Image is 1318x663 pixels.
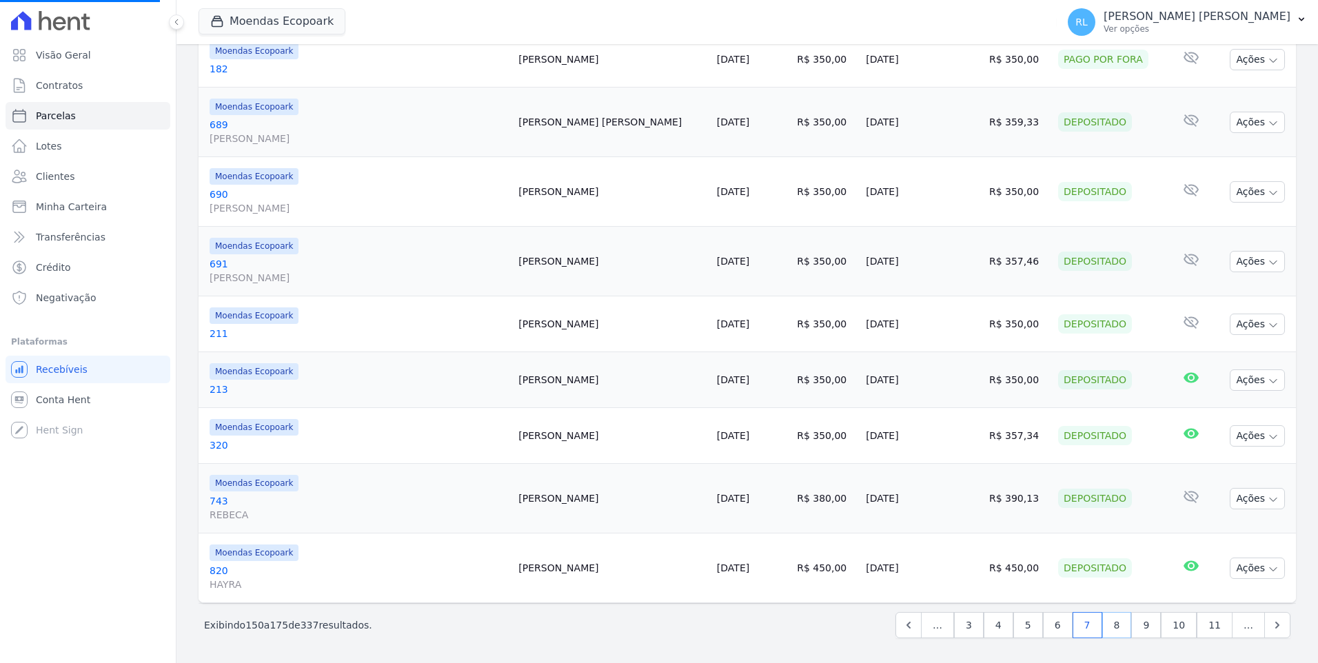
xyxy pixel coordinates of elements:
td: R$ 359,33 [984,88,1053,157]
a: 743REBECA [210,494,507,522]
div: Depositado [1058,558,1132,578]
a: Recebíveis [6,356,170,383]
td: [PERSON_NAME] [513,352,711,408]
a: [DATE] [717,116,749,127]
td: R$ 390,13 [984,464,1053,533]
span: Minha Carteira [36,200,107,214]
div: Depositado [1058,252,1132,271]
a: Negativação [6,284,170,312]
span: Crédito [36,261,71,274]
a: [DATE] [717,318,749,329]
button: Ações [1230,49,1285,70]
a: 320 [210,438,507,452]
td: [DATE] [860,408,984,464]
span: Moendas Ecopoark [210,419,298,436]
a: Transferências [6,223,170,251]
span: Lotes [36,139,62,153]
span: Negativação [36,291,97,305]
div: Depositado [1058,112,1132,132]
span: Transferências [36,230,105,244]
button: Ações [1230,425,1285,447]
div: Pago por fora [1058,50,1148,69]
span: [PERSON_NAME] [210,132,507,145]
a: 213 [210,382,507,396]
span: Moendas Ecopoark [210,168,298,185]
a: Minha Carteira [6,193,170,221]
span: [PERSON_NAME] [210,201,507,215]
span: [PERSON_NAME] [210,271,507,285]
td: [DATE] [860,352,984,408]
a: 7 [1073,612,1102,638]
a: 3 [954,612,984,638]
span: Moendas Ecopoark [210,544,298,561]
td: [PERSON_NAME] [513,157,711,227]
span: Moendas Ecopoark [210,43,298,59]
button: Ações [1230,112,1285,133]
button: Ações [1230,181,1285,203]
div: Plataformas [11,334,165,350]
button: Ações [1230,251,1285,272]
a: [DATE] [717,430,749,441]
a: 4 [984,612,1013,638]
button: Moendas Ecopoark [199,8,345,34]
td: R$ 350,00 [984,32,1053,88]
td: R$ 350,00 [791,352,860,408]
span: REBECA [210,508,507,522]
span: Visão Geral [36,48,91,62]
td: [DATE] [860,464,984,533]
a: Lotes [6,132,170,160]
td: R$ 350,00 [791,32,860,88]
div: Depositado [1058,426,1132,445]
td: R$ 450,00 [984,533,1053,603]
span: Contratos [36,79,83,92]
button: Ações [1230,369,1285,391]
td: [PERSON_NAME] [513,296,711,352]
td: [PERSON_NAME] [513,32,711,88]
a: Clientes [6,163,170,190]
span: Moendas Ecopoark [210,363,298,380]
span: 150 [245,620,264,631]
td: [DATE] [860,88,984,157]
td: R$ 450,00 [791,533,860,603]
span: Moendas Ecopoark [210,99,298,115]
a: 182 [210,62,507,76]
td: R$ 350,00 [791,157,860,227]
span: Moendas Ecopoark [210,307,298,324]
p: [PERSON_NAME] [PERSON_NAME] [1104,10,1290,23]
span: RL [1075,17,1088,27]
span: 175 [270,620,288,631]
a: 691[PERSON_NAME] [210,257,507,285]
a: 211 [210,327,507,340]
td: R$ 350,00 [791,296,860,352]
button: Ações [1230,558,1285,579]
button: Ações [1230,488,1285,509]
td: R$ 350,00 [984,157,1053,227]
td: [DATE] [860,32,984,88]
a: [DATE] [717,562,749,573]
td: [DATE] [860,157,984,227]
span: HAYRA [210,578,507,591]
a: 5 [1013,612,1043,638]
td: R$ 350,00 [984,352,1053,408]
span: 337 [301,620,319,631]
a: Parcelas [6,102,170,130]
td: R$ 350,00 [791,88,860,157]
td: [PERSON_NAME] [513,227,711,296]
a: 8 [1102,612,1132,638]
p: Ver opções [1104,23,1290,34]
a: [DATE] [717,186,749,197]
a: 689[PERSON_NAME] [210,118,507,145]
span: … [921,612,954,638]
td: [DATE] [860,227,984,296]
a: Next [1264,612,1290,638]
span: Recebíveis [36,363,88,376]
td: R$ 357,46 [984,227,1053,296]
a: [DATE] [717,54,749,65]
span: Moendas Ecopoark [210,238,298,254]
div: Depositado [1058,370,1132,389]
a: Crédito [6,254,170,281]
td: [DATE] [860,533,984,603]
span: Clientes [36,170,74,183]
button: Ações [1230,314,1285,335]
a: Contratos [6,72,170,99]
